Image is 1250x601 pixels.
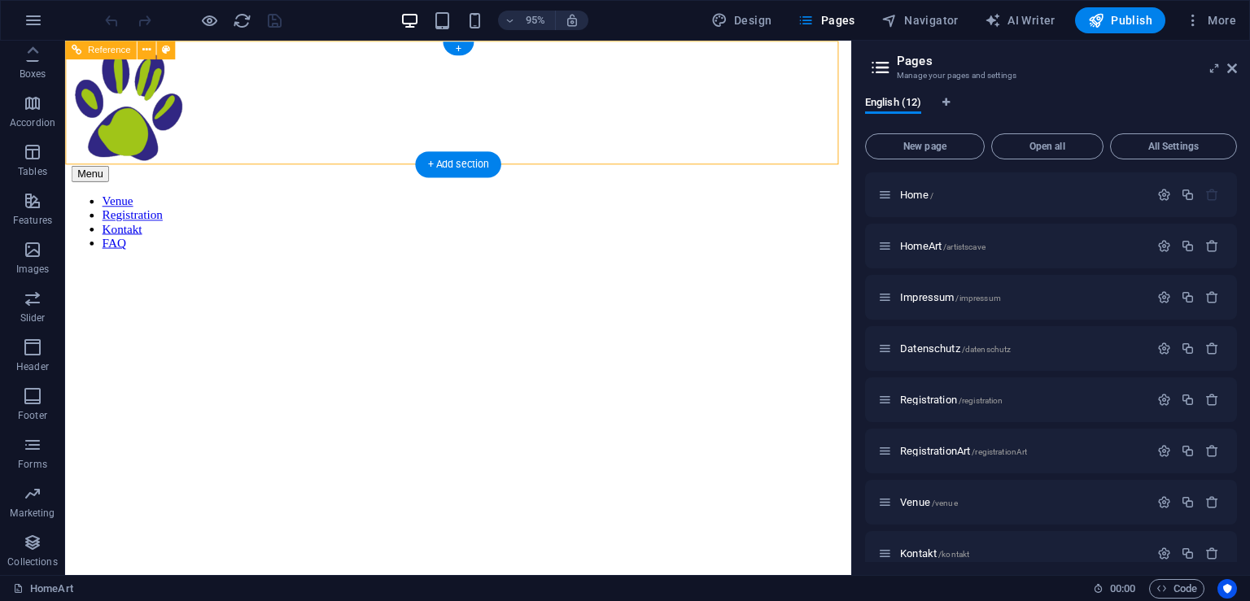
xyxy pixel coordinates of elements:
span: /datenschutz [962,345,1012,354]
span: Home [900,189,933,201]
button: Publish [1075,7,1165,33]
div: Settings [1157,495,1171,509]
div: The startpage cannot be deleted [1205,188,1219,202]
p: Accordion [10,116,55,129]
p: Header [16,360,49,373]
span: All Settings [1117,142,1230,151]
button: Code [1149,579,1204,599]
div: + [443,41,473,55]
div: Settings [1157,290,1171,304]
p: Footer [18,409,47,422]
button: Design [705,7,779,33]
p: Images [16,263,50,276]
span: /registrationArt [972,447,1027,456]
div: HomeArt/artistscave [895,241,1149,251]
button: Open all [991,133,1104,159]
div: Home/ [895,189,1149,200]
div: Settings [1157,239,1171,253]
div: Duplicate [1181,290,1195,304]
div: Duplicate [1181,393,1195,407]
div: Remove [1205,495,1219,509]
span: : [1121,582,1124,594]
div: Duplicate [1181,342,1195,355]
div: Duplicate [1181,495,1195,509]
span: Code [1156,579,1197,599]
span: Click to open page [900,342,1011,355]
h6: Session time [1093,579,1136,599]
span: /kontakt [938,550,969,559]
div: Duplicate [1181,188,1195,202]
h2: Pages [897,54,1237,68]
span: 00 00 [1110,579,1135,599]
a: Click to cancel selection. Double-click to open Pages [13,579,73,599]
span: /artistscave [943,242,986,251]
button: reload [232,11,251,30]
span: Publish [1088,12,1152,28]
div: Settings [1157,393,1171,407]
button: More [1178,7,1243,33]
div: + Add section [415,151,500,177]
div: Registration/registration [895,394,1149,405]
span: /registration [959,396,1003,405]
p: Slider [20,311,46,324]
span: Click to open page [900,445,1027,457]
span: Pages [798,12,854,28]
div: Settings [1157,444,1171,458]
p: Boxes [20,68,46,81]
span: English (12) [865,93,921,115]
div: Venue/venue [895,497,1149,507]
span: AI Writer [985,12,1056,28]
span: More [1185,12,1236,28]
div: Settings [1157,188,1171,202]
p: Forms [18,458,47,471]
span: / [930,191,933,200]
div: Duplicate [1181,547,1195,560]
button: 95% [498,11,556,30]
button: New page [865,133,985,159]
span: HomeArt [900,240,986,252]
span: /venue [932,499,958,507]
div: Datenschutz/datenschutz [895,343,1149,354]
i: On resize automatically adjust zoom level to fit chosen device. [565,13,579,28]
div: Design (Ctrl+Alt+Y) [705,7,779,33]
div: RegistrationArt/registrationArt [895,446,1149,456]
div: Remove [1205,444,1219,458]
button: AI Writer [978,7,1062,33]
div: Duplicate [1181,444,1195,458]
div: Settings [1157,342,1171,355]
span: /impressum [955,294,1000,303]
span: Reference [88,46,131,54]
span: New page [872,142,977,151]
div: Duplicate [1181,239,1195,253]
h6: 95% [522,11,549,30]
span: Click to open page [900,291,1001,303]
span: Open all [999,142,1096,151]
div: Kontakt/kontakt [895,548,1149,559]
h3: Manage your pages and settings [897,68,1204,83]
div: Language Tabs [865,96,1237,127]
span: Click to open page [900,547,969,560]
div: Remove [1205,342,1219,355]
button: Pages [791,7,861,33]
div: Settings [1157,547,1171,560]
span: Design [711,12,772,28]
p: Marketing [10,507,55,520]
div: Remove [1205,239,1219,253]
span: Click to open page [900,394,1003,406]
div: Remove [1205,393,1219,407]
div: Remove [1205,290,1219,304]
span: Navigator [881,12,959,28]
div: Impressum/impressum [895,292,1149,303]
p: Tables [18,165,47,178]
div: Remove [1205,547,1219,560]
button: Navigator [875,7,965,33]
span: Click to open page [900,496,958,508]
button: Usercentrics [1217,579,1237,599]
p: Collections [7,555,57,568]
p: Features [13,214,52,227]
button: All Settings [1110,133,1237,159]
